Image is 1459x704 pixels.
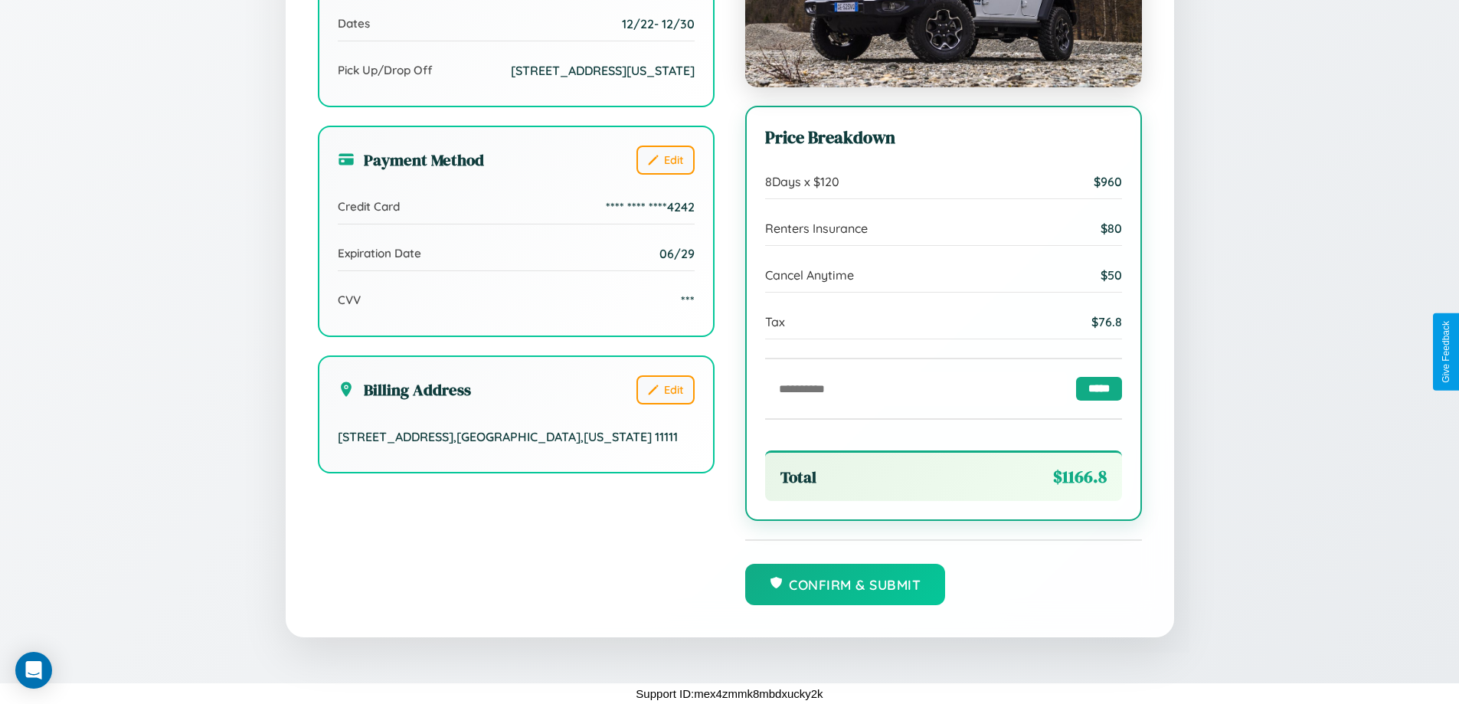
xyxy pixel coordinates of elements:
span: $ 1166.8 [1053,465,1107,489]
h3: Price Breakdown [765,126,1122,149]
div: Give Feedback [1441,321,1451,383]
span: [STREET_ADDRESS] , [GEOGRAPHIC_DATA] , [US_STATE] 11111 [338,429,678,444]
span: Tax [765,314,785,329]
span: Expiration Date [338,246,421,260]
span: $ 960 [1094,174,1122,189]
span: 8 Days x $ 120 [765,174,839,189]
span: CVV [338,293,361,307]
p: Support ID: mex4zmmk8mbdxucky2k [636,683,823,704]
span: 06/29 [659,246,695,261]
h3: Billing Address [338,378,471,401]
span: Renters Insurance [765,221,868,236]
span: Dates [338,16,370,31]
span: 12 / 22 - 12 / 30 [622,16,695,31]
span: Pick Up/Drop Off [338,63,433,77]
span: [STREET_ADDRESS][US_STATE] [511,63,695,78]
button: Edit [636,146,695,175]
span: Credit Card [338,199,400,214]
span: $ 76.8 [1091,314,1122,329]
span: Cancel Anytime [765,267,854,283]
button: Edit [636,375,695,404]
div: Open Intercom Messenger [15,652,52,689]
button: Confirm & Submit [745,564,946,605]
span: $ 50 [1101,267,1122,283]
span: Total [780,466,816,488]
h3: Payment Method [338,149,484,171]
span: $ 80 [1101,221,1122,236]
